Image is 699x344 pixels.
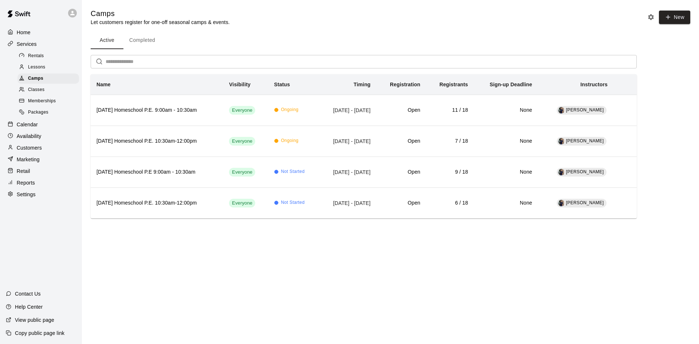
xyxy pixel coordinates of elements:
[17,62,79,72] div: Lessons
[28,98,56,105] span: Memberships
[28,52,44,60] span: Rentals
[281,168,305,175] span: Not Started
[17,107,82,118] a: Packages
[229,82,250,87] b: Visibility
[91,32,123,49] button: Active
[229,138,255,145] span: Everyone
[123,32,161,49] button: Completed
[6,39,76,50] a: Services
[15,303,43,311] p: Help Center
[17,156,40,163] p: Marketing
[17,50,82,62] a: Rentals
[17,40,37,48] p: Services
[382,168,420,176] h6: Open
[96,82,111,87] b: Name
[17,85,79,95] div: Classes
[229,200,255,207] span: Everyone
[96,168,217,176] h6: [DATE] Homeschool P.E 9:00am - 10:30am
[281,199,305,206] span: Not Started
[17,179,35,186] p: Reports
[96,106,217,114] h6: [DATE] Homeschool P.E. 9:00am - 10:30am
[490,82,532,87] b: Sign-up Deadline
[566,200,604,205] span: [PERSON_NAME]
[566,169,604,174] span: [PERSON_NAME]
[274,82,290,87] b: Status
[390,82,420,87] b: Registration
[96,199,217,207] h6: [DATE] Homeschool P.E. 10:30am-12:00pm
[15,316,54,324] p: View public page
[281,106,299,114] span: Ongoing
[318,95,376,126] td: [DATE] - [DATE]
[91,9,230,19] h5: Camps
[28,64,46,71] span: Lessons
[439,82,468,87] b: Registrants
[229,168,255,177] div: This service is visible to all of your customers
[382,106,420,114] h6: Open
[229,137,255,146] div: This service is visible to all of your customers
[17,144,42,151] p: Customers
[17,121,38,128] p: Calendar
[17,96,82,107] a: Memberships
[15,329,64,337] p: Copy public page link
[432,106,468,114] h6: 11 / 18
[566,107,604,112] span: [PERSON_NAME]
[17,51,79,61] div: Rentals
[6,27,76,38] a: Home
[17,96,79,106] div: Memberships
[558,169,565,175] img: Ben Strawbridge
[17,133,42,140] p: Availability
[17,29,31,36] p: Home
[580,82,608,87] b: Instructors
[558,200,565,206] img: Ben Strawbridge
[17,107,79,118] div: Packages
[91,74,637,218] table: simple table
[96,137,217,145] h6: [DATE] Homeschool P.E. 10:30am-12:00pm
[229,107,255,114] span: Everyone
[17,62,82,73] a: Lessons
[229,106,255,115] div: This service is visible to all of your customers
[645,12,656,23] button: Camp settings
[558,138,565,145] img: Ben Strawbridge
[6,119,76,130] div: Calendar
[480,199,532,207] h6: None
[6,131,76,142] a: Availability
[17,73,82,84] a: Camps
[480,137,532,145] h6: None
[17,74,79,84] div: Camps
[659,11,690,24] button: New
[558,107,565,114] img: Ben Strawbridge
[6,166,76,177] a: Retail
[17,167,30,175] p: Retail
[382,199,420,207] h6: Open
[432,199,468,207] h6: 6 / 18
[354,82,371,87] b: Timing
[28,109,48,116] span: Packages
[318,126,376,157] td: [DATE] - [DATE]
[318,157,376,187] td: [DATE] - [DATE]
[17,84,82,96] a: Classes
[6,189,76,200] a: Settings
[6,154,76,165] a: Marketing
[17,191,36,198] p: Settings
[28,75,43,82] span: Camps
[432,168,468,176] h6: 9 / 18
[281,137,299,145] span: Ongoing
[656,14,690,20] a: New
[566,138,604,143] span: [PERSON_NAME]
[432,137,468,145] h6: 7 / 18
[15,290,41,297] p: Contact Us
[229,199,255,207] div: This service is visible to all of your customers
[229,169,255,176] span: Everyone
[6,142,76,153] a: Customers
[6,177,76,188] a: Reports
[382,137,420,145] h6: Open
